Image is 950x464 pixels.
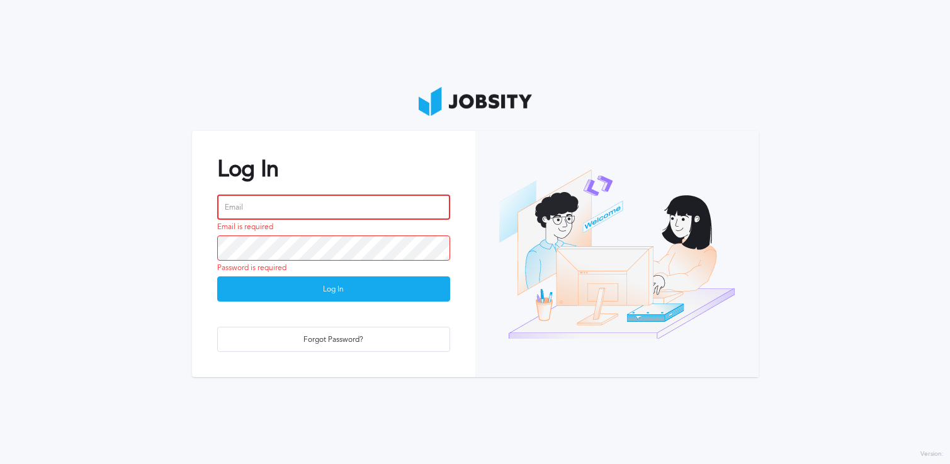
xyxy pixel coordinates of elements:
button: Log In [217,276,450,302]
label: Version: [920,451,944,458]
div: Log In [218,277,450,302]
h2: Log In [217,156,450,182]
div: Forgot Password? [218,327,450,353]
span: Email is required [217,223,273,232]
button: Forgot Password? [217,327,450,352]
input: Email [217,195,450,220]
span: Password is required [217,264,286,273]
